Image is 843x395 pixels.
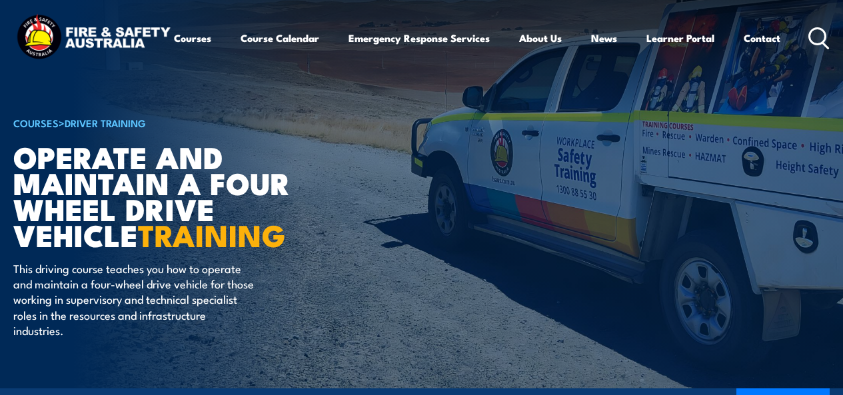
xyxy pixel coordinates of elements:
[13,115,59,130] a: COURSES
[13,143,343,248] h1: Operate and Maintain a Four Wheel Drive Vehicle
[13,115,343,131] h6: >
[591,22,617,54] a: News
[13,260,257,338] p: This driving course teaches you how to operate and maintain a four-wheel drive vehicle for those ...
[519,22,562,54] a: About Us
[174,22,211,54] a: Courses
[744,22,780,54] a: Contact
[138,211,286,257] strong: TRAINING
[646,22,714,54] a: Learner Portal
[65,115,146,130] a: Driver Training
[349,22,490,54] a: Emergency Response Services
[241,22,319,54] a: Course Calendar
